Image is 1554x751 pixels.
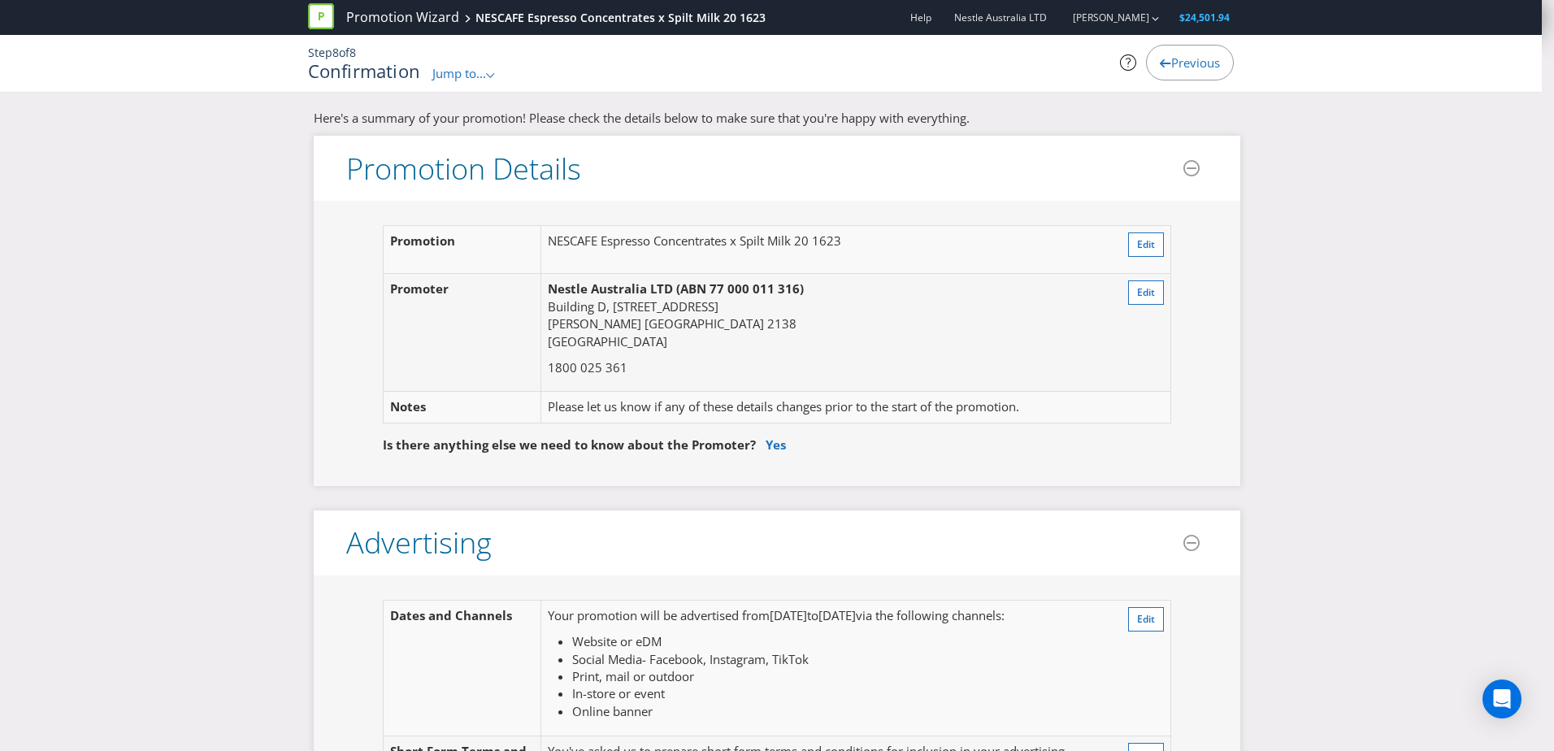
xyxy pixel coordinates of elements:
h1: Confirmation [308,61,421,80]
h3: Promotion Details [346,153,581,185]
button: Edit [1128,280,1164,305]
span: Jump to... [432,65,486,81]
a: [PERSON_NAME] [1057,11,1149,24]
td: Please let us know if any of these details changes prior to the start of the promotion. [540,392,1102,423]
span: Website or eDM [572,633,662,649]
button: Edit [1128,232,1164,257]
button: Edit [1128,607,1164,632]
span: Previous [1171,54,1220,71]
div: NESCAFE Espresso Concentrates x Spilt Milk 20 1623 [475,10,766,26]
p: 1800 025 361 [548,359,1096,376]
td: Dates and Channels [384,601,541,736]
span: Print, mail or outdoor [572,668,694,684]
span: Is there anything else we need to know about the Promoter? [383,436,756,453]
p: Here's a summary of your promotion! Please check the details below to make sure that you're happy... [314,110,1240,127]
span: [GEOGRAPHIC_DATA] [548,333,667,349]
span: - Facebook, Instagram, TikTok [642,651,809,667]
td: Promotion [384,226,541,274]
span: Step [308,45,332,60]
span: [PERSON_NAME] [548,315,641,332]
span: via the following channels: [856,607,1005,623]
span: 2138 [767,315,797,332]
span: Nestle Australia LTD [548,280,673,297]
span: [GEOGRAPHIC_DATA] [645,315,764,332]
span: Edit [1137,285,1155,299]
div: Open Intercom Messenger [1482,679,1521,718]
span: (ABN 77 000 011 316) [676,280,804,297]
span: Edit [1137,237,1155,251]
span: Promoter [390,280,449,297]
td: Notes [384,392,541,423]
span: [DATE] [818,607,856,623]
span: Nestle Australia LTD [954,11,1047,24]
span: $24,501.94 [1179,11,1230,24]
span: 8 [332,45,339,60]
span: Your promotion will be advertised from [548,607,770,623]
span: to [807,607,818,623]
span: Building D, [STREET_ADDRESS] [548,298,718,315]
h3: Advertising [346,527,492,559]
a: Promotion Wizard [346,8,459,27]
span: 8 [349,45,356,60]
td: NESCAFE Espresso Concentrates x Spilt Milk 20 1623 [540,226,1102,274]
a: Yes [766,436,786,453]
span: Online banner [572,703,653,719]
span: of [339,45,349,60]
a: Help [910,11,931,24]
span: In-store or event [572,685,665,701]
span: [DATE] [770,607,807,623]
span: Social Media [572,651,642,667]
span: Edit [1137,612,1155,626]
